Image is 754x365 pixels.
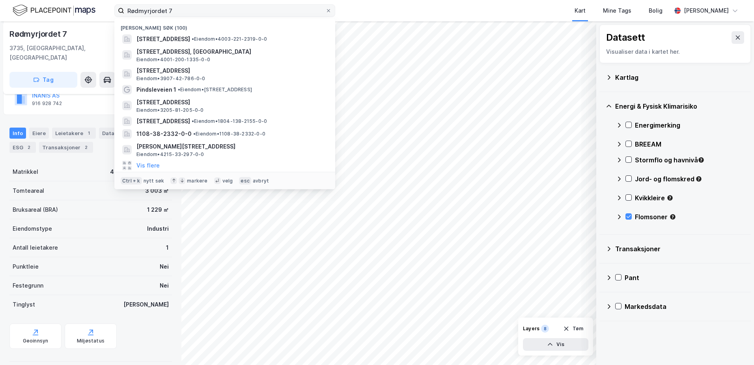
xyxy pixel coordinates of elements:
[136,85,176,94] span: Pindsleveien 1
[192,36,194,42] span: •
[615,244,745,254] div: Transaksjoner
[136,129,192,139] span: 1108-38-2332-0-0
[615,102,745,111] div: Energi & Fysisk Klimarisiko
[136,75,205,82] span: Eiendom • 3907-42-786-0-0
[9,142,36,153] div: ESG
[25,143,33,151] div: 2
[9,128,26,139] div: Info
[13,186,44,196] div: Tomteareal
[222,178,233,184] div: velg
[136,47,326,56] span: [STREET_ADDRESS], [GEOGRAPHIC_DATA]
[124,5,325,17] input: Søk på adresse, matrikkel, gårdeiere, leietakere eller personer
[635,155,745,165] div: Stormflo og havnivå
[575,6,586,15] div: Kart
[136,98,326,107] span: [STREET_ADDRESS]
[136,151,204,158] span: Eiendom • 4215-33-297-0-0
[253,178,269,184] div: avbryt
[635,193,745,203] div: Kvikkleire
[603,6,631,15] div: Mine Tags
[110,167,169,177] div: 4003-221-2319-0-0
[136,34,190,44] span: [STREET_ADDRESS]
[625,273,745,282] div: Pant
[192,118,194,124] span: •
[136,161,160,170] button: Vis flere
[136,56,210,63] span: Eiendom • 4001-200-1335-0-0
[144,178,164,184] div: nytt søk
[178,87,180,92] span: •
[558,322,588,335] button: Tøm
[145,186,169,196] div: 3 003 ㎡
[523,325,539,332] div: Layers
[715,327,754,365] div: Kontrollprogram for chat
[13,281,43,290] div: Festegrunn
[13,300,35,309] div: Tinglyst
[606,31,645,44] div: Datasett
[114,19,335,33] div: [PERSON_NAME] søk (100)
[523,338,588,351] button: Vis
[121,177,142,185] div: Ctrl + k
[13,243,58,252] div: Antall leietakere
[715,327,754,365] iframe: Chat Widget
[136,66,326,75] span: [STREET_ADDRESS]
[625,302,745,311] div: Markedsdata
[192,36,267,42] span: Eiendom • 4003-221-2319-0-0
[147,205,169,214] div: 1 229 ㎡
[85,129,93,137] div: 1
[39,142,93,153] div: Transaksjoner
[666,194,674,201] div: Tooltip anchor
[13,205,58,214] div: Bruksareal (BRA)
[99,128,129,139] div: Datasett
[635,174,745,184] div: Jord- og flomskred
[29,128,49,139] div: Eiere
[615,73,745,82] div: Kartlag
[160,281,169,290] div: Nei
[77,338,105,344] div: Miljøstatus
[193,131,265,137] span: Eiendom • 1108-38-2332-0-0
[684,6,729,15] div: [PERSON_NAME]
[13,4,95,17] img: logo.f888ab2527a4732fd821a326f86c7f29.svg
[192,118,267,124] span: Eiendom • 1804-138-2155-0-0
[13,224,52,233] div: Eiendomstype
[669,213,676,220] div: Tooltip anchor
[695,175,702,182] div: Tooltip anchor
[178,87,252,93] span: Eiendom • [STREET_ADDRESS]
[23,338,49,344] div: Geoinnsyn
[635,120,745,130] div: Energimerking
[9,72,77,88] button: Tag
[9,43,132,62] div: 3735, [GEOGRAPHIC_DATA], [GEOGRAPHIC_DATA]
[239,177,251,185] div: esc
[32,100,62,107] div: 916 928 742
[193,131,196,137] span: •
[166,243,169,252] div: 1
[123,300,169,309] div: [PERSON_NAME]
[13,262,39,271] div: Punktleie
[136,107,204,113] span: Eiendom • 3205-81-205-0-0
[160,262,169,271] div: Nei
[541,325,549,333] div: 8
[136,142,326,151] span: [PERSON_NAME][STREET_ADDRESS]
[649,6,663,15] div: Bolig
[52,128,96,139] div: Leietakere
[635,139,745,149] div: BREEAM
[147,224,169,233] div: Industri
[13,167,38,177] div: Matrikkel
[606,47,744,56] div: Visualiser data i kartet her.
[9,28,69,40] div: Rødmyrjordet 7
[698,156,705,164] div: Tooltip anchor
[187,178,207,184] div: markere
[136,117,190,126] span: [STREET_ADDRESS]
[635,212,745,222] div: Flomsoner
[82,143,90,151] div: 2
